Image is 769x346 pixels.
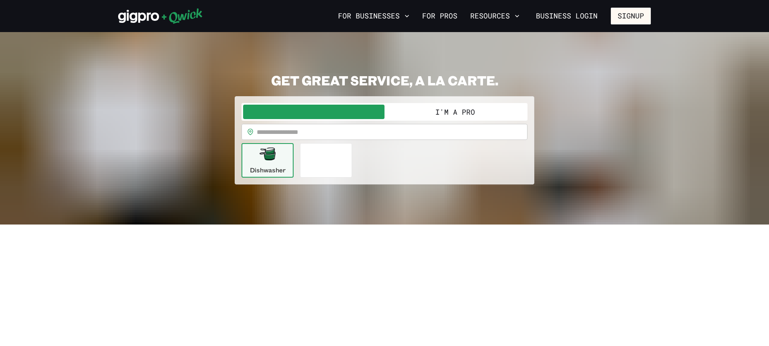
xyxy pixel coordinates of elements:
p: Dishwasher [250,165,286,175]
button: Signup [611,8,651,24]
a: For Pros [419,9,461,23]
button: For Businesses [335,9,413,23]
button: Dishwasher [242,143,294,178]
button: I'm a Business [243,105,384,119]
button: Resources [467,9,523,23]
h2: GET GREAT SERVICE, A LA CARTE. [235,72,534,88]
button: I'm a Pro [384,105,526,119]
a: Business Login [529,8,604,24]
